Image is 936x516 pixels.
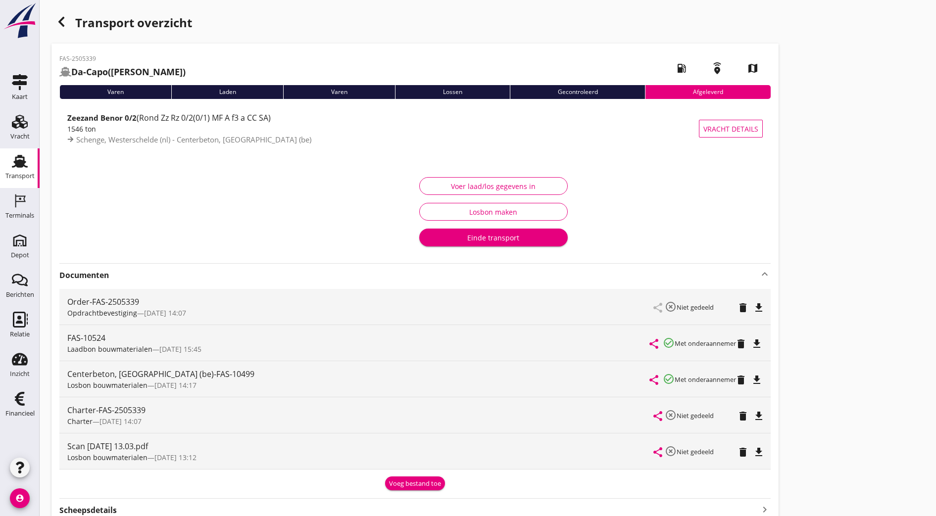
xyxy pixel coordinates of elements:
div: Scan [DATE] 13.03.pdf [67,440,654,452]
i: delete [737,446,749,458]
div: FAS-10524 [67,332,650,344]
i: check_circle_outline [663,373,675,385]
i: local_gas_station [668,54,695,82]
small: Niet gedeeld [677,447,714,456]
span: Losbon bouwmaterialen [67,380,148,390]
i: delete [735,338,747,350]
span: Schenge, Westerschelde (nl) - Centerbeton, [GEOGRAPHIC_DATA] (be) [76,135,311,144]
div: Terminals [5,212,34,219]
div: Relatie [10,331,30,337]
button: Vracht details [699,120,763,138]
small: Niet gedeeld [677,411,714,420]
strong: Da-Capo [71,66,108,78]
span: [DATE] 13:12 [154,453,197,462]
div: 1546 ton [67,124,699,134]
button: Voeg bestand toe [385,476,445,490]
div: Financieel [5,410,35,417]
img: logo-small.a267ee39.svg [2,2,38,39]
i: keyboard_arrow_up [759,268,771,280]
span: [DATE] 15:45 [159,344,201,354]
div: Depot [11,252,29,258]
div: Transport [5,173,35,179]
i: delete [737,302,749,314]
strong: Zeezand Benor 0/2 [67,113,137,123]
div: Varen [59,85,171,99]
span: Laadbon bouwmaterialen [67,344,152,354]
i: check_circle_outline [663,337,675,349]
div: Centerbeton, [GEOGRAPHIC_DATA] (be)-FAS-10499 [67,368,650,380]
span: Losbon bouwmaterialen [67,453,148,462]
p: FAS-2505339 [59,54,186,63]
div: Voeg bestand toe [389,479,441,489]
i: share [648,374,660,386]
i: highlight_off [665,301,677,313]
i: file_download [753,410,765,422]
div: Einde transport [427,233,560,243]
i: account_circle [10,488,30,508]
i: file_download [751,374,763,386]
div: Voer laad/los gegevens in [428,181,559,191]
div: Laden [171,85,284,99]
div: — [67,308,654,318]
span: [DATE] 14:07 [144,308,186,318]
div: — [67,452,654,463]
div: Gecontroleerd [510,85,645,99]
h2: ([PERSON_NAME]) [59,65,186,79]
div: Transport overzicht [51,12,779,36]
div: — [67,416,654,426]
div: Inzicht [10,371,30,377]
i: file_download [753,302,765,314]
i: share [648,338,660,350]
span: Opdrachtbevestiging [67,308,137,318]
i: file_download [753,446,765,458]
i: share [652,446,664,458]
small: Met onderaannemer [675,375,736,384]
a: Zeezand Benor 0/2(Rond Zz Rz 0/2(0/1) MF A f3 a CC SA)1546 tonSchenge, Westerschelde (nl) - Cente... [59,107,771,150]
i: highlight_off [665,409,677,421]
strong: Scheepsdetails [59,505,117,516]
div: Order-FAS-2505339 [67,296,654,308]
i: keyboard_arrow_right [759,503,771,516]
span: Charter [67,417,93,426]
strong: Documenten [59,270,759,281]
button: Losbon maken [419,203,568,221]
i: delete [737,410,749,422]
button: Einde transport [419,229,568,246]
small: Niet gedeeld [677,303,714,312]
i: emergency_share [703,54,731,82]
span: [DATE] 14:07 [99,417,142,426]
i: highlight_off [665,445,677,457]
div: — [67,380,650,390]
span: [DATE] 14:17 [154,380,197,390]
i: map [739,54,767,82]
span: Vracht details [703,124,758,134]
div: Vracht [10,133,30,140]
div: Kaart [12,94,28,100]
button: Voer laad/los gegevens in [419,177,568,195]
span: (Rond Zz Rz 0/2(0/1) MF A f3 a CC SA) [137,112,271,123]
div: Berichten [6,291,34,298]
div: — [67,344,650,354]
div: Lossen [395,85,510,99]
i: file_download [751,338,763,350]
div: Losbon maken [428,207,559,217]
i: delete [735,374,747,386]
div: Varen [283,85,395,99]
i: share [652,410,664,422]
div: Charter-FAS-2505339 [67,404,654,416]
small: Met onderaannemer [675,339,736,348]
div: Afgeleverd [645,85,771,99]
